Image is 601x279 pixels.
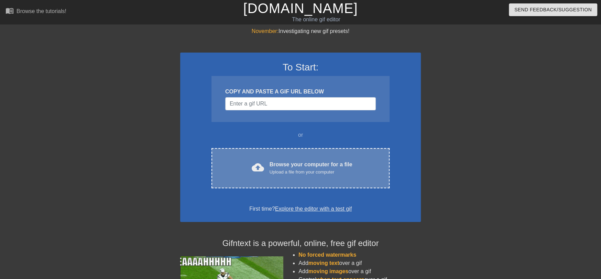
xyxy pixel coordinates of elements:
div: Browse the tutorials! [17,8,66,14]
button: Send Feedback/Suggestion [509,3,597,16]
a: [DOMAIN_NAME] [243,1,358,16]
div: Upload a file from your computer [270,169,352,176]
div: or [198,131,403,139]
h4: Gifntext is a powerful, online, free gif editor [180,238,421,248]
div: Investigating new gif presets! [180,27,421,35]
input: Username [225,97,376,110]
li: Add over a gif [298,267,421,276]
span: menu_book [6,7,14,15]
h3: To Start: [189,62,412,73]
span: Send Feedback/Suggestion [514,5,592,14]
span: moving images [308,268,348,274]
div: First time? [189,205,412,213]
span: No forced watermarks [298,252,356,258]
span: cloud_upload [252,161,264,174]
div: COPY AND PASTE A GIF URL BELOW [225,88,376,96]
li: Add over a gif [298,259,421,267]
a: Browse the tutorials! [6,7,66,17]
a: Explore the editor with a test gif [275,206,352,212]
span: November: [252,28,278,34]
div: Browse your computer for a file [270,160,352,176]
span: moving text [308,260,339,266]
div: The online gif editor [204,15,429,24]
